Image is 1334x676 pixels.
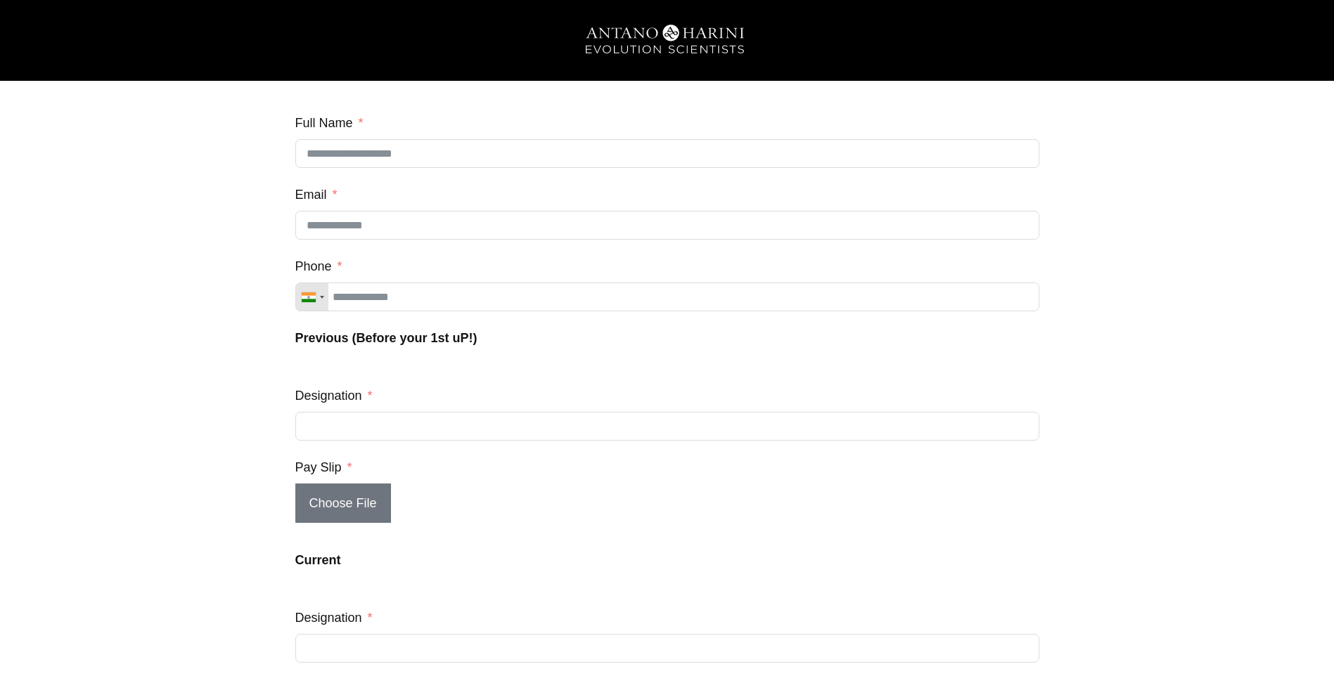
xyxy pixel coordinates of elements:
input: Designation [295,412,1039,441]
label: Phone [295,254,342,279]
label: Pay Slip [295,455,352,480]
div: Telephone country code [296,283,328,311]
span: Choose File [295,483,391,523]
label: Email [295,182,338,207]
label: Designation [295,383,373,408]
input: Phone [295,282,1039,311]
label: Full Name [295,110,364,136]
label: Designation [295,605,373,630]
strong: Previous (Before your 1st uP!) [295,331,477,345]
strong: Current [295,553,341,567]
input: Email [295,211,1039,240]
input: Designation [295,634,1039,663]
img: A&H_Ev png [562,14,773,67]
